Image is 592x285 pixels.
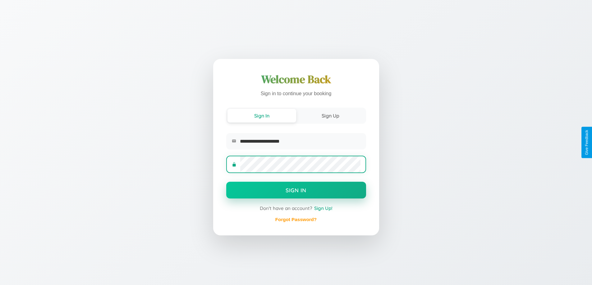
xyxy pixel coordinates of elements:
button: Sign Up [296,109,365,122]
div: Give Feedback [585,130,589,155]
a: Forgot Password? [275,217,317,222]
div: Don't have an account? [226,205,366,211]
button: Sign In [227,109,296,122]
p: Sign in to continue your booking [226,89,366,98]
h1: Welcome Back [226,72,366,87]
span: Sign Up! [314,205,333,211]
button: Sign In [226,182,366,198]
